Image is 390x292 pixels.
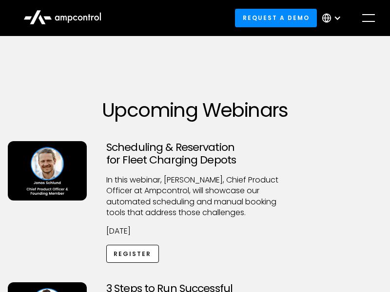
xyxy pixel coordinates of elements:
div: menu [355,4,382,32]
p: ​In this webinar, [PERSON_NAME], Chief Product Officer at Ampcontrol, will showcase our automated... [106,175,284,219]
h3: Scheduling & Reservation for Fleet Charging Depots [106,141,284,167]
a: Request a demo [235,9,317,27]
p: [DATE] [106,226,284,237]
h1: Upcoming Webinars [8,98,382,122]
a: Register [106,245,159,263]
